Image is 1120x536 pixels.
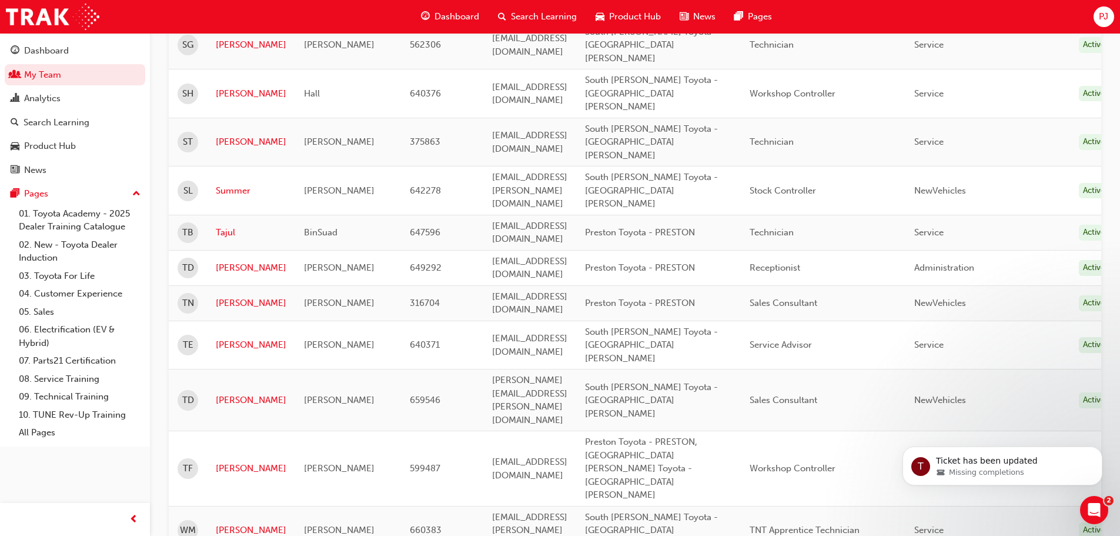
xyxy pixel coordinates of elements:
[585,26,718,64] span: South [PERSON_NAME] Toyota - [GEOGRAPHIC_DATA][PERSON_NAME]
[5,159,145,181] a: News
[183,184,193,198] span: SL
[585,75,718,112] span: South [PERSON_NAME] Toyota - [GEOGRAPHIC_DATA][PERSON_NAME]
[1079,86,1109,102] div: Active
[410,185,441,196] span: 642278
[498,9,506,24] span: search-icon
[750,298,817,308] span: Sales Consultant
[216,87,286,101] a: [PERSON_NAME]
[750,395,817,405] span: Sales Consultant
[183,338,193,352] span: TE
[5,112,145,134] a: Search Learning
[304,227,337,238] span: BinSuad
[304,525,375,535] span: [PERSON_NAME]
[585,262,695,273] span: Preston Toyota - PRESTON
[410,298,440,308] span: 316704
[609,10,661,24] span: Product Hub
[914,339,944,350] span: Service
[585,382,718,419] span: South [PERSON_NAME] Toyota - [GEOGRAPHIC_DATA][PERSON_NAME]
[182,297,194,310] span: TN
[750,39,794,50] span: Technician
[304,262,375,273] span: [PERSON_NAME]
[1104,496,1114,505] span: 2
[670,5,725,29] a: news-iconNews
[914,298,966,308] span: NewVehicles
[750,227,794,238] span: Technician
[914,137,944,147] span: Service
[492,256,567,280] span: [EMAIL_ADDRESS][DOMAIN_NAME]
[914,262,974,273] span: Administration
[914,39,944,50] span: Service
[1079,134,1109,150] div: Active
[596,9,604,24] span: car-icon
[1079,392,1109,408] div: Active
[750,262,800,273] span: Receptionist
[304,339,375,350] span: [PERSON_NAME]
[585,172,718,209] span: South [PERSON_NAME] Toyota - [GEOGRAPHIC_DATA][PERSON_NAME]
[216,135,286,149] a: [PERSON_NAME]
[680,9,688,24] span: news-icon
[5,64,145,86] a: My Team
[750,137,794,147] span: Technician
[412,5,489,29] a: guage-iconDashboard
[216,297,286,310] a: [PERSON_NAME]
[750,525,860,535] span: TNT Apprentice Technician
[24,44,69,58] div: Dashboard
[216,338,286,352] a: [PERSON_NAME]
[216,226,286,239] a: Tajul
[304,88,320,99] span: Hall
[14,303,145,321] a: 05. Sales
[725,5,781,29] a: pages-iconPages
[14,352,145,370] a: 07. Parts21 Certification
[304,137,375,147] span: [PERSON_NAME]
[492,291,567,315] span: [EMAIL_ADDRESS][DOMAIN_NAME]
[750,88,835,99] span: Workshop Controller
[1079,295,1109,311] div: Active
[5,183,145,205] button: Pages
[5,40,145,62] a: Dashboard
[216,394,286,407] a: [PERSON_NAME]
[586,5,670,29] a: car-iconProduct Hub
[14,406,145,424] a: 10. TUNE Rev-Up Training
[14,424,145,442] a: All Pages
[132,187,141,202] span: up-icon
[1094,6,1114,27] button: PJ
[14,285,145,303] a: 04. Customer Experience
[1080,496,1108,524] iframe: Intercom live chat
[5,88,145,109] a: Analytics
[129,512,138,527] span: prev-icon
[914,185,966,196] span: NewVehicles
[914,227,944,238] span: Service
[24,164,46,177] div: News
[11,118,19,128] span: search-icon
[11,189,19,199] span: pages-icon
[216,184,286,198] a: Summer
[14,388,145,406] a: 09. Technical Training
[24,139,76,153] div: Product Hub
[11,94,19,104] span: chart-icon
[410,262,442,273] span: 649292
[585,298,695,308] span: Preston Toyota - PRESTON
[14,205,145,236] a: 01. Toyota Academy - 2025 Dealer Training Catalogue
[1099,10,1108,24] span: PJ
[1079,337,1109,353] div: Active
[14,370,145,388] a: 08. Service Training
[410,137,440,147] span: 375863
[183,462,193,475] span: TF
[11,70,19,81] span: people-icon
[410,88,441,99] span: 640376
[492,172,567,209] span: [EMAIL_ADDRESS][PERSON_NAME][DOMAIN_NAME]
[914,88,944,99] span: Service
[11,141,19,152] span: car-icon
[410,463,440,474] span: 599487
[14,236,145,267] a: 02. New - Toyota Dealer Induction
[304,39,375,50] span: [PERSON_NAME]
[6,4,99,30] img: Trak
[24,92,61,105] div: Analytics
[5,38,145,183] button: DashboardMy TeamAnalyticsSearch LearningProduct HubNews
[492,457,567,481] span: [EMAIL_ADDRESS][DOMAIN_NAME]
